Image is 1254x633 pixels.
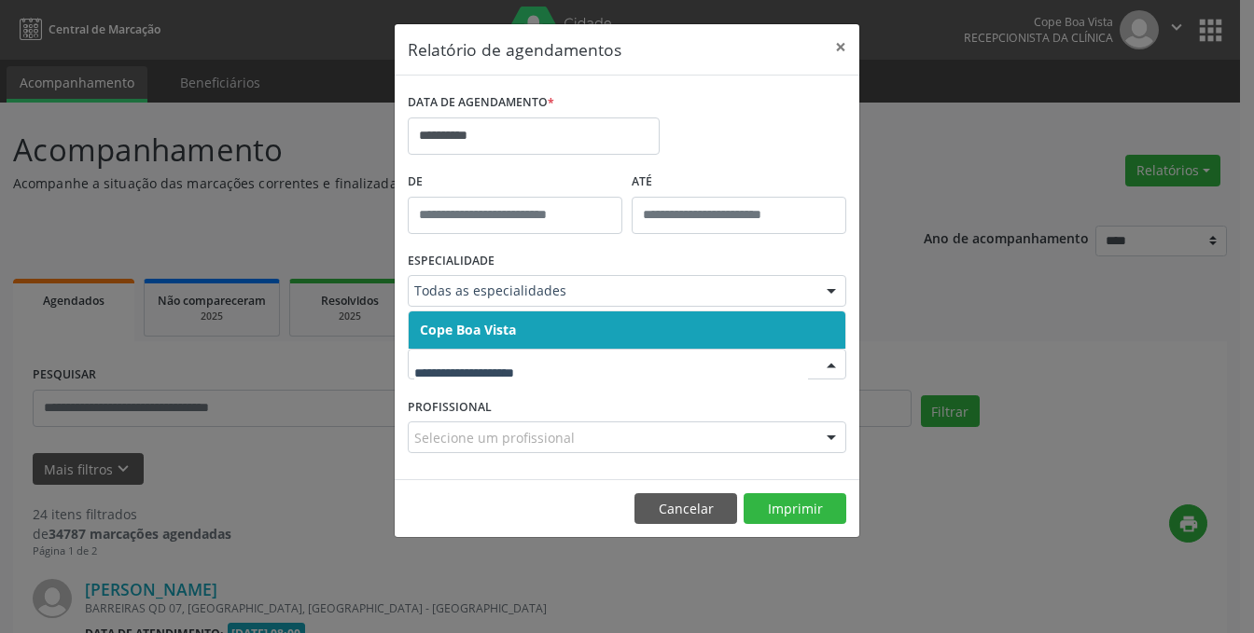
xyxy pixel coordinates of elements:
[408,247,495,276] label: ESPECIALIDADE
[408,37,621,62] h5: Relatório de agendamentos
[822,24,859,70] button: Close
[744,493,846,525] button: Imprimir
[634,493,737,525] button: Cancelar
[408,392,492,421] label: PROFISSIONAL
[414,282,808,300] span: Todas as especialidades
[414,428,575,447] span: Selecione um profissional
[420,321,516,338] span: Cope Boa Vista
[408,89,554,117] label: DATA DE AGENDAMENTO
[408,168,622,197] label: De
[632,168,846,197] label: ATÉ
